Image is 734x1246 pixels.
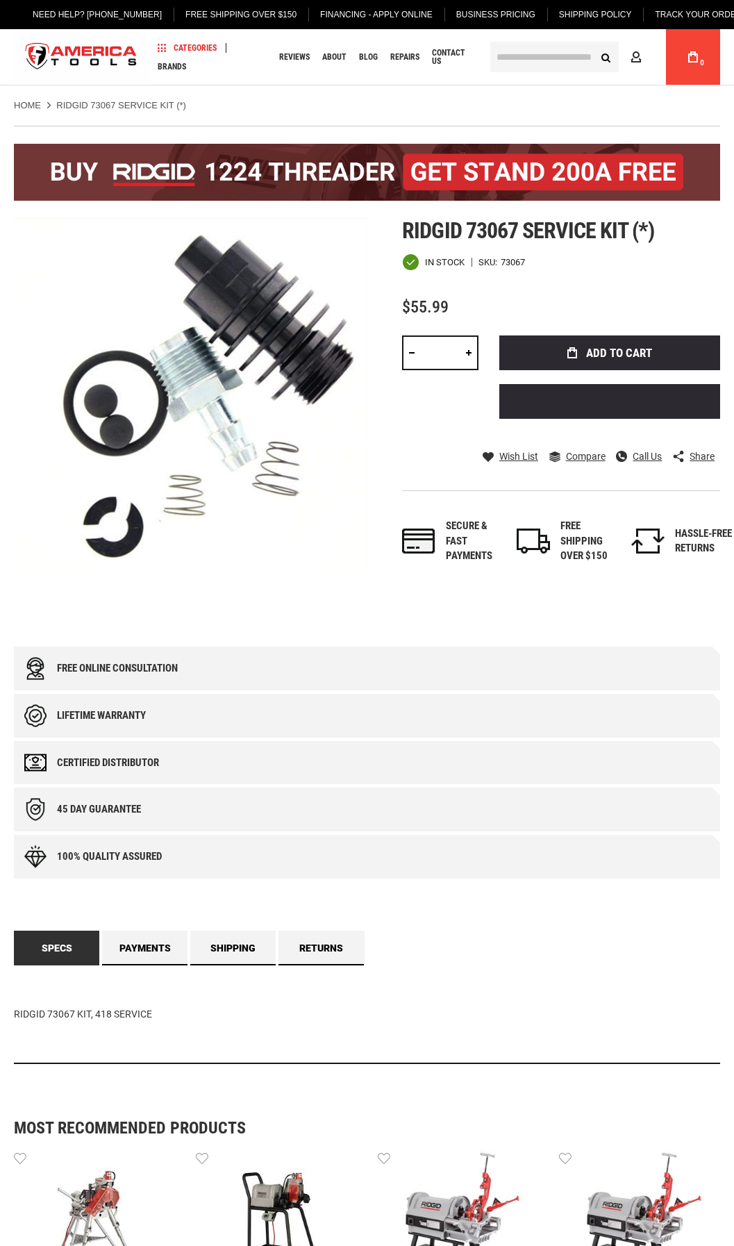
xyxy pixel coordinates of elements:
[592,44,619,70] button: Search
[586,347,652,359] span: Add to Cart
[680,29,706,85] a: 0
[14,31,149,83] a: store logo
[14,218,367,572] img: RIDGID 73067 SERVICE KIT (*)
[102,931,187,965] a: Payments
[57,710,146,722] div: Lifetime warranty
[158,63,186,71] span: Brands
[690,451,715,461] span: Share
[14,965,720,1064] div: RIDGID 73067 KIT, 418 SERVICE
[478,258,501,267] strong: SKU
[278,931,364,965] a: Returns
[158,43,217,53] span: Categories
[402,297,449,317] span: $55.99
[14,31,149,83] img: America Tools
[549,450,606,463] a: Compare
[353,48,384,67] a: Blog
[384,48,426,67] a: Repairs
[631,529,665,554] img: returns
[432,49,474,65] span: Contact Us
[190,931,276,965] a: Shipping
[279,53,310,61] span: Reviews
[14,931,99,965] a: Specs
[57,757,159,769] div: Certified Distributor
[501,258,525,267] div: 73067
[56,100,186,110] strong: RIDGID 73067 SERVICE KIT (*)
[402,529,435,554] img: payments
[499,451,538,461] span: Wish List
[446,519,503,563] div: Secure & fast payments
[402,254,465,271] div: Availability
[57,663,178,674] div: Free online consultation
[426,48,480,67] a: Contact Us
[616,450,662,463] a: Call Us
[390,53,419,61] span: Repairs
[151,38,223,57] a: Categories
[700,59,704,67] span: 0
[483,450,538,463] a: Wish List
[57,851,162,863] div: 100% quality assured
[359,53,378,61] span: Blog
[14,1120,672,1136] strong: Most Recommended Products
[499,335,720,370] button: Add to Cart
[57,804,141,815] div: 45 day Guarantee
[560,519,617,563] div: FREE SHIPPING OVER $150
[675,526,732,556] div: HASSLE-FREE RETURNS
[273,48,316,67] a: Reviews
[517,529,550,554] img: shipping
[559,10,632,19] span: Shipping Policy
[425,258,465,267] span: In stock
[322,53,347,61] span: About
[14,144,720,201] img: BOGO: Buy the RIDGID® 1224 Threader (26092), get the 92467 200A Stand FREE!
[633,451,662,461] span: Call Us
[14,99,41,112] a: Home
[402,217,654,244] span: Ridgid 73067 service kit (*)
[566,451,606,461] span: Compare
[151,57,192,76] a: Brands
[316,48,353,67] a: About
